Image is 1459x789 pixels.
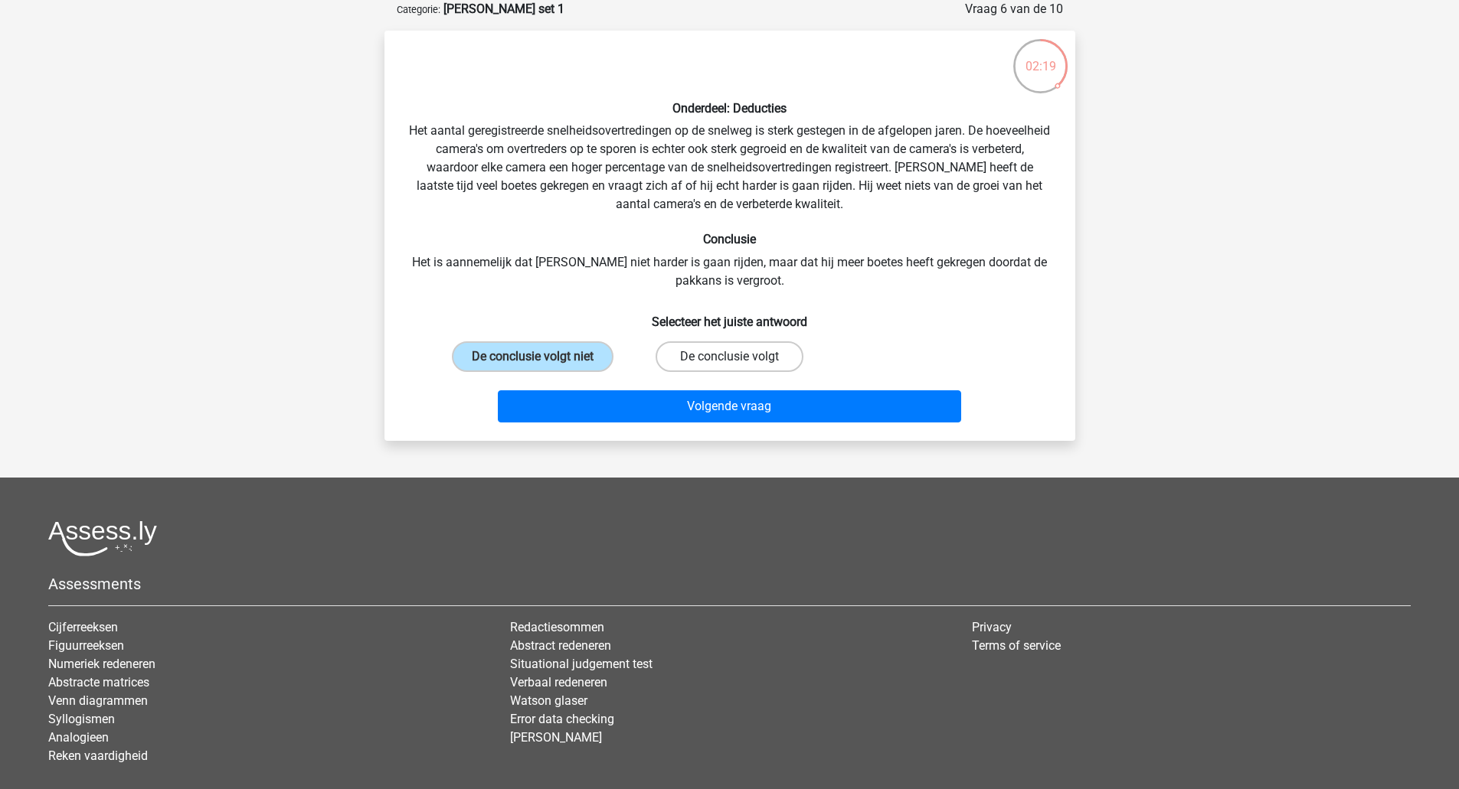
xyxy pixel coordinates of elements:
a: Cijferreeksen [48,620,118,634]
a: Reken vaardigheid [48,748,148,763]
small: Categorie: [397,4,440,15]
h6: Conclusie [409,232,1051,246]
h6: Onderdeel: Deducties [409,101,1051,116]
a: Terms of service [972,638,1061,653]
a: Analogieen [48,730,109,745]
a: Abstracte matrices [48,675,149,690]
a: Redactiesommen [510,620,604,634]
img: Assessly logo [48,520,157,556]
a: Figuurreeksen [48,638,124,653]
a: Privacy [972,620,1012,634]
button: Volgende vraag [498,390,961,422]
a: [PERSON_NAME] [510,730,602,745]
a: Watson glaser [510,693,587,708]
h6: Selecteer het juiste antwoord [409,302,1051,329]
a: Verbaal redeneren [510,675,607,690]
div: Het aantal geregistreerde snelheidsovertredingen op de snelweg is sterk gestegen in de afgelopen ... [391,43,1069,429]
label: De conclusie volgt [656,341,803,372]
div: 02:19 [1012,37,1069,76]
a: Abstract redeneren [510,638,611,653]
a: Error data checking [510,712,614,726]
label: De conclusie volgt niet [452,341,613,372]
h5: Assessments [48,575,1411,593]
strong: [PERSON_NAME] set 1 [443,2,564,16]
a: Numeriek redeneren [48,657,155,671]
a: Situational judgement test [510,657,653,671]
a: Venn diagrammen [48,693,148,708]
a: Syllogismen [48,712,115,726]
